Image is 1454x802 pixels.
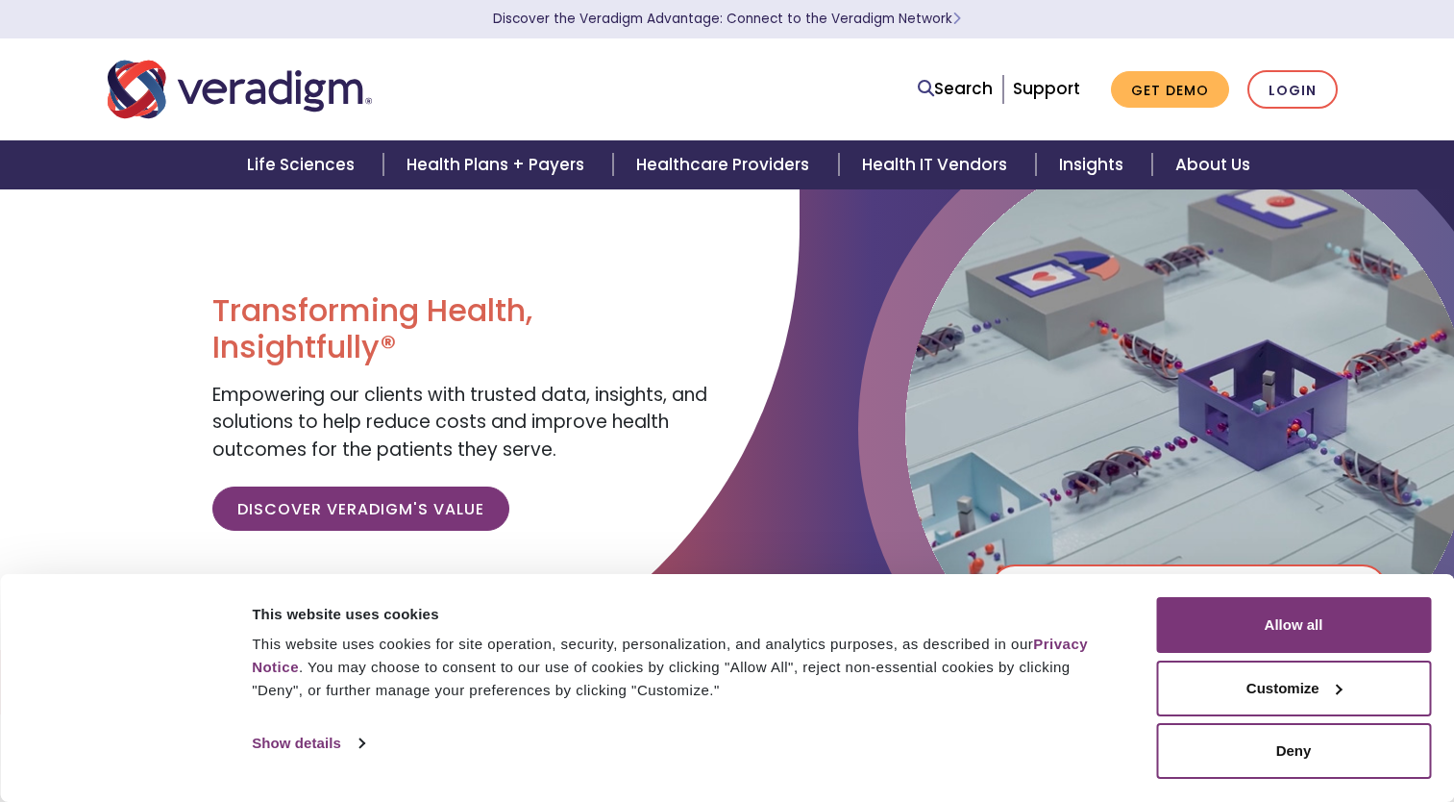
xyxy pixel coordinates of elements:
a: Health IT Vendors [839,140,1036,189]
span: Empowering our clients with trusted data, insights, and solutions to help reduce costs and improv... [212,382,707,463]
button: Customize [1156,661,1431,716]
a: Get Demo [1111,71,1229,109]
h1: Transforming Health, Insightfully® [212,292,712,366]
a: Support [1013,77,1080,100]
a: Healthcare Providers [613,140,838,189]
img: Veradigm logo [108,58,372,121]
div: This website uses cookies [252,603,1113,626]
a: Discover the Veradigm Advantage: Connect to the Veradigm NetworkLearn More [493,10,961,28]
button: Deny [1156,723,1431,779]
div: This website uses cookies for site operation, security, personalization, and analytics purposes, ... [252,633,1113,702]
a: Health Plans + Payers [383,140,613,189]
a: Login [1247,70,1338,110]
a: Insights [1036,140,1152,189]
button: Allow all [1156,597,1431,653]
a: About Us [1152,140,1273,189]
span: Learn More [952,10,961,28]
a: Show details [252,729,363,758]
a: Discover Veradigm's Value [212,487,509,531]
a: Life Sciences [224,140,383,189]
a: Search [918,76,993,102]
